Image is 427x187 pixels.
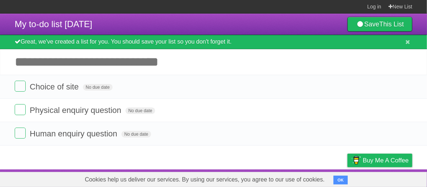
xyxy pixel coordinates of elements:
button: OK [333,176,348,184]
span: Physical enquiry question [30,106,123,115]
label: Done [15,128,26,139]
img: Buy me a coffee [351,154,361,166]
span: No due date [125,107,155,114]
a: Buy me a coffee [347,154,412,167]
span: No due date [83,84,113,91]
a: SaveThis List [347,17,412,32]
span: Cookies help us deliver our services. By using our services, you agree to our use of cookies. [77,172,332,187]
label: Done [15,81,26,92]
b: This List [379,21,404,28]
span: Buy me a coffee [363,154,409,167]
span: No due date [121,131,151,137]
span: Choice of site [30,82,80,91]
a: Developers [274,171,304,185]
a: Privacy [338,171,357,185]
a: Suggest a feature [366,171,412,185]
span: My to-do list [DATE] [15,19,92,29]
a: About [250,171,265,185]
label: Done [15,104,26,115]
span: Human enquiry question [30,129,119,138]
a: Terms [313,171,329,185]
